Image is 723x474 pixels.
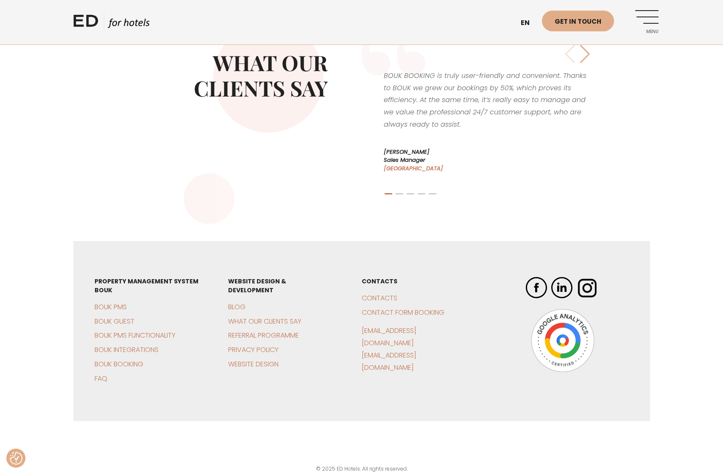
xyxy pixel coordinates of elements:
[95,359,143,369] a: BOUK Booking
[362,277,466,286] h3: CONTACTS
[526,277,547,298] img: ED Hotels Facebook
[73,50,328,101] h2: What our clients say
[362,293,397,303] a: Contacts
[362,308,444,317] a: Contact form booking
[95,374,107,383] a: FAQ
[635,29,659,34] span: Menu
[73,13,150,34] a: ED HOTELS
[418,193,425,194] span: Go to slide 4
[385,193,392,194] span: Go to slide 1
[228,316,301,326] a: What our clients say
[516,13,542,33] a: en
[635,10,659,33] a: Menu
[384,148,594,173] h5: [PERSON_NAME] Sales Manager
[384,70,594,131] p: BOUK BOOKING is truly user-friendly and convenient. Thanks to BOUK we grew our bookings by 50%, w...
[228,359,279,369] a: Website design
[531,309,595,372] img: Google Analytics Badge
[577,277,598,298] img: ED Hotels Instagram
[542,11,614,31] a: Get in touch
[228,345,279,355] a: Privacy policy
[95,277,198,295] h3: PROPERTY MANAGEMENT SYSTEM BOUK
[362,326,416,348] a: [EMAIL_ADDRESS][DOMAIN_NAME]
[396,193,403,194] span: Go to slide 2
[228,330,299,340] a: Referral programme
[95,330,176,340] a: BOUK PMS functionality
[551,277,572,298] img: ED Hotels LinkedIn
[95,316,134,326] a: BOUK Guest
[429,193,436,194] span: Go to slide 5
[95,345,159,355] a: BOUK Integrations
[362,350,416,372] a: [EMAIL_ADDRESS][DOMAIN_NAME]
[228,277,332,295] h3: WEBSITE DESIGN & DEVELOPMENT
[73,434,650,456] iframe: Customer reviews powered by Trustpilot
[384,164,443,172] a: [GEOGRAPHIC_DATA]
[95,302,127,312] a: BOUK PMS
[10,452,22,465] button: Consent Preferences
[228,302,246,312] a: Blog
[407,193,414,194] span: Go to slide 3
[10,452,22,465] img: Revisit consent button
[579,45,591,64] div: Next slide
[73,464,650,474] p: © 2025 ED Hotels. All rights reserved.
